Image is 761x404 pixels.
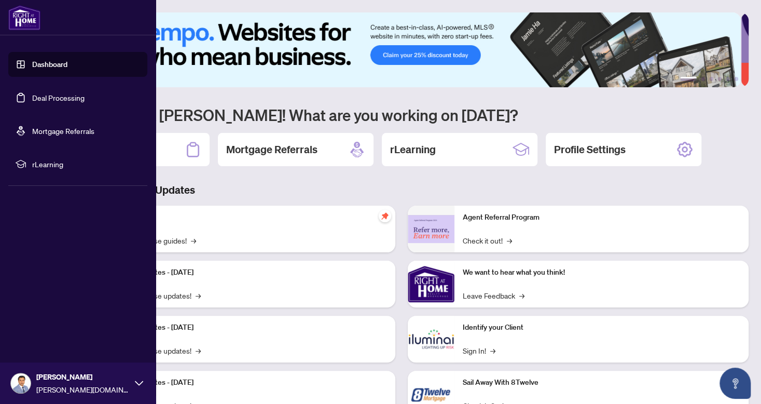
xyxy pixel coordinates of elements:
[463,322,741,333] p: Identify your Client
[701,77,705,81] button: 2
[519,290,524,301] span: →
[463,290,524,301] a: Leave Feedback→
[196,345,201,356] span: →
[11,373,31,393] img: Profile Icon
[408,261,454,307] img: We want to hear what you think!
[32,126,94,136] a: Mortgage Referrals
[463,345,495,356] a: Sign In!→
[109,377,387,388] p: Platform Updates - [DATE]
[36,371,130,383] span: [PERSON_NAME]
[196,290,201,301] span: →
[32,158,140,170] span: rLearning
[490,345,495,356] span: →
[379,210,391,222] span: pushpin
[109,212,387,223] p: Self-Help
[554,142,626,157] h2: Profile Settings
[720,368,751,399] button: Open asap
[734,77,738,81] button: 6
[32,60,67,69] a: Dashboard
[390,142,436,157] h2: rLearning
[463,212,741,223] p: Agent Referral Program
[408,316,454,362] img: Identify your Client
[191,235,196,246] span: →
[680,77,697,81] button: 1
[408,215,454,244] img: Agent Referral Program
[109,267,387,278] p: Platform Updates - [DATE]
[8,5,40,30] img: logo
[463,377,741,388] p: Sail Away With 8Twelve
[32,93,85,102] a: Deal Processing
[463,267,741,278] p: We want to hear what you think!
[726,77,730,81] button: 5
[709,77,713,81] button: 3
[463,235,512,246] a: Check it out!→
[109,322,387,333] p: Platform Updates - [DATE]
[54,183,749,197] h3: Brokerage & Industry Updates
[507,235,512,246] span: →
[36,384,130,395] span: [PERSON_NAME][DOMAIN_NAME][EMAIL_ADDRESS][DOMAIN_NAME]
[54,105,749,125] h1: Welcome back [PERSON_NAME]! What are you working on [DATE]?
[226,142,317,157] h2: Mortgage Referrals
[717,77,722,81] button: 4
[54,12,741,87] img: Slide 0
